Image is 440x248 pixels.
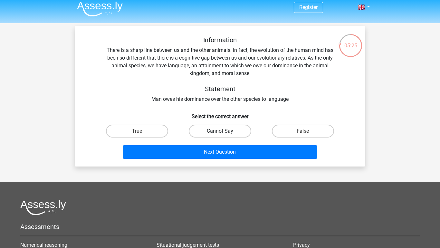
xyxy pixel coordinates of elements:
[20,242,67,248] a: Numerical reasoning
[339,33,363,50] div: 05:25
[157,242,219,248] a: Situational judgement tests
[85,36,355,103] div: There is a sharp line between us and the other animals. In fact, the evolution of the human mind ...
[77,1,123,16] img: Assessly
[293,242,310,248] a: Privacy
[20,223,420,231] h5: Assessments
[20,200,66,215] img: Assessly logo
[299,4,318,10] a: Register
[272,125,334,138] label: False
[189,125,251,138] label: Cannot Say
[106,85,334,93] h5: Statement
[123,145,318,159] button: Next Question
[106,125,168,138] label: True
[106,36,334,44] h5: Information
[85,108,355,119] h6: Select the correct answer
